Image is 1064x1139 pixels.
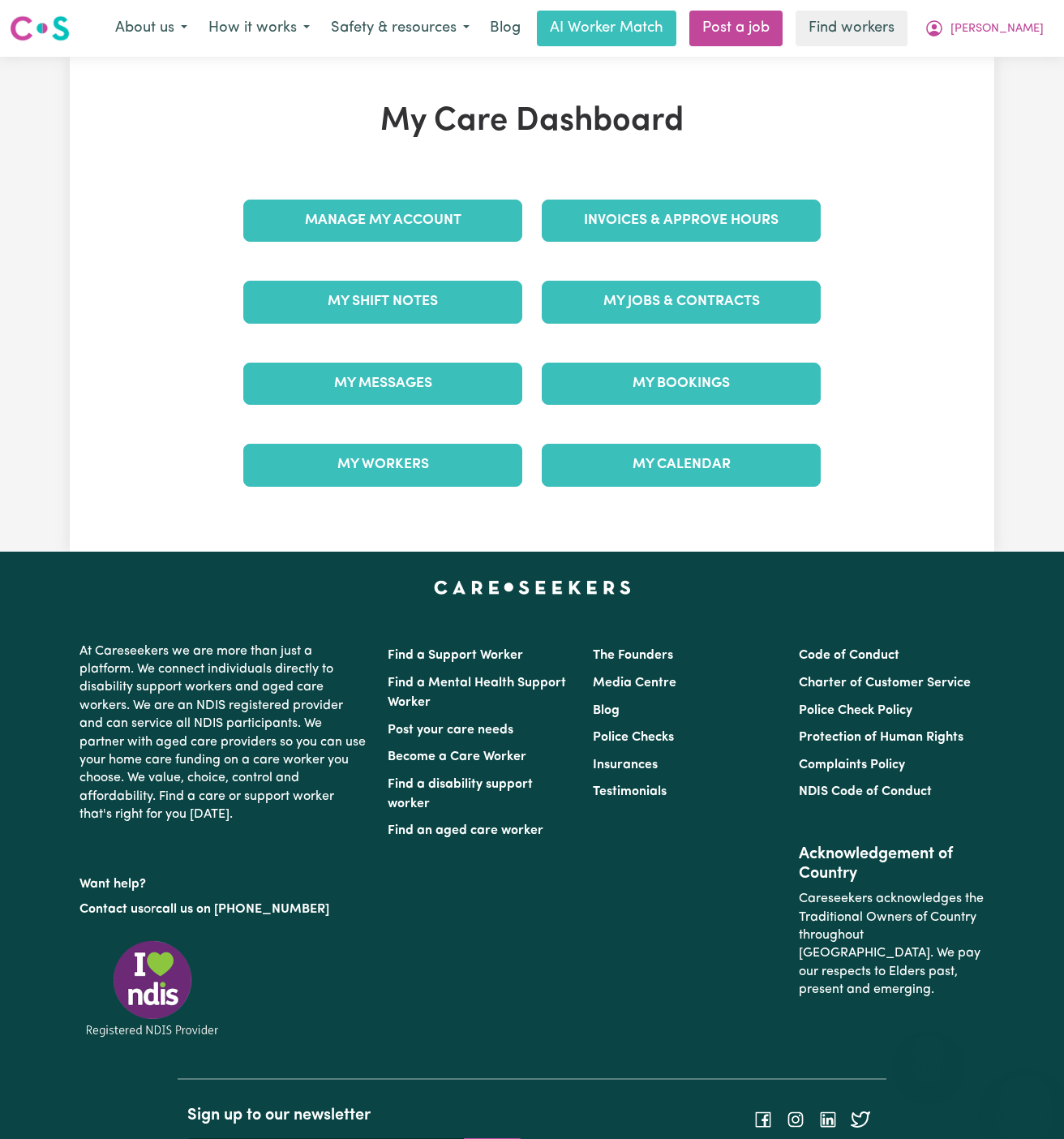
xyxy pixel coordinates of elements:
a: NDIS Code of Conduct [799,785,932,798]
a: Complaints Policy [799,759,905,772]
a: Charter of Customer Service [799,677,971,690]
button: About us [105,11,198,45]
img: Careseekers logo [10,14,70,43]
a: Testimonials [593,785,667,798]
a: Find a disability support worker [388,778,533,810]
a: Find workers [796,11,907,46]
a: My Bookings [542,363,821,405]
a: Post your care needs [388,724,513,737]
a: Invoices & Approve Hours [542,200,821,242]
p: or [79,894,368,925]
a: call us on [PHONE_NUMBER] [156,903,329,916]
button: My Account [914,11,1054,45]
a: Careseekers home page [434,581,631,594]
h2: Acknowledgement of Country [799,845,985,883]
a: The Founders [593,649,673,662]
a: My Shift Notes [243,281,522,323]
a: Follow Careseekers on Instagram [786,1113,805,1126]
img: Registered NDIS provider [79,938,225,1039]
p: Want help? [79,869,368,893]
a: Code of Conduct [799,649,899,662]
a: Follow Careseekers on Facebook [753,1113,773,1126]
button: Safety & resources [320,11,480,45]
a: AI Worker Match [537,11,676,46]
a: Police Checks [593,731,674,744]
iframe: Button to launch messaging window [999,1074,1051,1126]
a: Media Centre [593,677,676,690]
a: My Jobs & Contracts [542,281,821,323]
h1: My Care Dashboard [234,102,830,141]
button: How it works [198,11,320,45]
p: At Careseekers we are more than just a platform. We connect individuals directly to disability su... [79,636,368,831]
a: Insurances [593,759,658,772]
a: Contact us [79,903,144,916]
a: Protection of Human Rights [799,731,963,744]
a: Manage My Account [243,200,522,242]
a: Find an aged care worker [388,824,543,837]
a: My Calendar [542,444,821,486]
p: Careseekers acknowledges the Traditional Owners of Country throughout [GEOGRAPHIC_DATA]. We pay o... [799,883,985,1005]
a: Post a job [689,11,783,46]
a: Careseekers logo [10,10,70,47]
a: Follow Careseekers on Twitter [851,1113,870,1126]
a: Become a Care Worker [388,750,526,763]
a: My Workers [243,444,522,486]
a: Find a Support Worker [388,649,523,662]
a: Blog [480,11,530,46]
a: Find a Mental Health Support Worker [388,677,566,709]
a: Police Check Policy [799,704,912,717]
a: Follow Careseekers on LinkedIn [818,1113,838,1126]
a: Blog [593,704,620,717]
h2: Sign up to our newsletter [187,1106,522,1125]
span: [PERSON_NAME] [950,20,1044,38]
a: My Messages [243,363,522,405]
iframe: Close message [912,1035,945,1068]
